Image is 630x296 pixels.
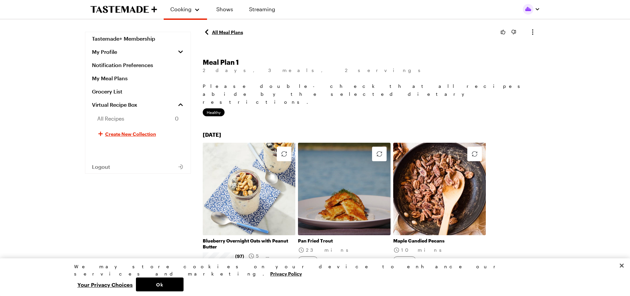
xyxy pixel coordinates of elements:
[85,160,190,173] button: Logout
[85,126,190,142] button: Create New Collection
[499,28,507,36] button: up vote button
[170,3,200,16] button: Cooking
[298,238,391,244] a: Pan Fried Trout
[203,28,243,36] a: All Meal Plans
[92,101,137,108] span: Virtual Recipe Box
[97,115,124,123] span: All Recipes
[92,49,117,55] span: My Profile
[90,6,157,13] a: To Tastemade Home Page
[203,131,221,138] span: [DATE]
[85,111,190,126] a: All Recipes0
[207,109,221,116] span: healthy
[74,277,136,291] button: Your Privacy Choices
[203,238,295,250] a: Blueberry Overnight Oats with Peanut Butter
[85,72,190,85] a: My Meal Plans
[175,115,179,123] span: 0
[523,4,540,15] button: Profile picture
[92,164,110,170] span: Logout
[393,238,486,244] a: Maple Candied Pecans
[74,263,550,291] div: Privacy
[85,98,190,111] a: Virtual Recipe Box
[85,58,190,72] a: Notification Preferences
[203,58,545,66] h1: Meal Plan 1
[203,83,527,105] span: Please double-check that all recipes abide by the selected dietary restrictions.
[170,6,191,12] span: Cooking
[523,4,533,15] img: Profile picture
[136,277,184,291] button: Ok
[105,130,156,137] span: Create New Collection
[85,32,190,45] a: Tastemade+ Membership
[270,270,302,277] a: More information about your privacy, opens in a new tab
[85,85,190,98] a: Grocery List
[203,67,428,73] span: 2 days , 3 meals , 2 servings
[85,45,190,58] button: My Profile
[74,263,550,277] div: We may store cookies on your device to enhance our services and marketing.
[614,258,629,273] button: Close
[510,28,518,36] button: down vote button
